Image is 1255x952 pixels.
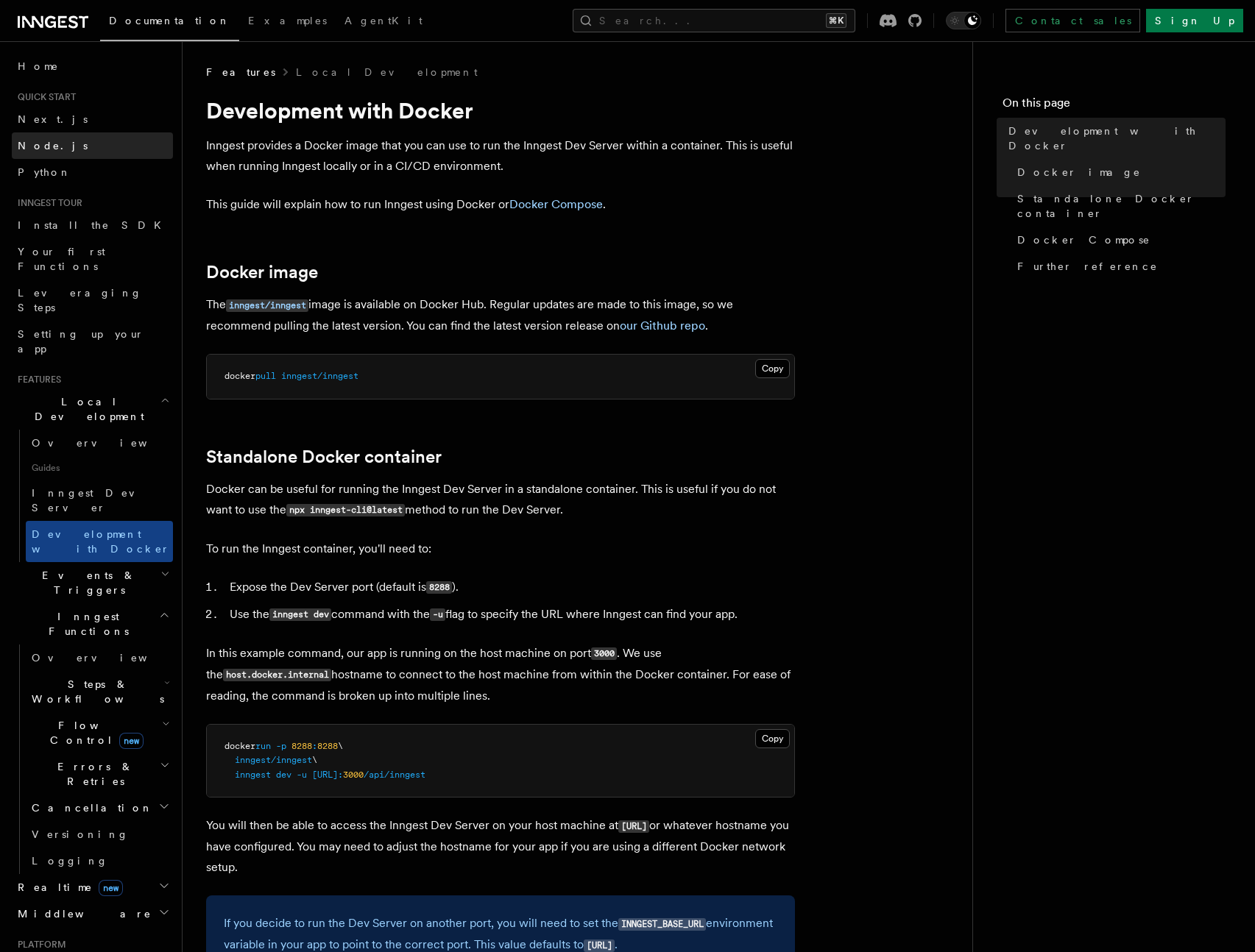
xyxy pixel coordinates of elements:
a: Home [12,53,173,79]
button: Events & Triggers [12,562,173,603]
button: Flow Controlnew [26,712,173,753]
span: Features [12,374,61,386]
button: Copy [755,359,790,378]
span: Documentation [109,15,230,26]
span: [URL]: [312,770,343,780]
span: Guides [26,456,173,480]
span: dev [276,770,291,780]
a: Docker Compose [509,197,603,211]
span: Features [206,65,275,79]
a: AgentKit [336,4,431,40]
span: Middleware [12,906,152,921]
button: Inngest Functions [12,603,173,644]
span: Python [18,166,71,178]
h4: On this page [1003,94,1226,118]
p: Inngest provides a Docker image that you can use to run the Inngest Dev Server within a container... [206,135,795,177]
a: our Github repo [620,319,705,333]
span: Further reference [1017,259,1158,274]
a: Next.js [12,106,173,132]
span: Install the SDK [18,219,170,231]
span: inngest [235,770,271,780]
a: Standalone Docker container [206,447,442,467]
span: Development with Docker [32,528,170,555]
span: new [119,733,144,749]
a: Versioning [26,821,173,848]
span: Docker image [1017,165,1141,180]
span: Local Development [12,394,160,424]
span: new [99,880,123,896]
span: Next.js [18,113,88,125]
span: Versioning [32,828,129,840]
a: Install the SDK [12,212,173,238]
button: Search...⌘K [573,9,855,32]
li: Use the command with the flag to specify the URL where Inngest can find your app. [225,604,795,625]
span: docker [225,371,255,381]
a: Development with Docker [1003,118,1226,159]
span: pull [255,371,276,381]
kbd: ⌘K [826,13,846,28]
span: Quick start [12,91,76,103]
span: Overview [32,437,183,449]
button: Cancellation [26,795,173,821]
span: Platform [12,939,66,951]
span: Inngest Dev Server [32,487,158,514]
code: inngest dev [269,608,331,621]
button: Toggle dark mode [946,12,981,29]
span: inngest/inngest [281,371,358,381]
a: Node.js [12,132,173,159]
span: Steps & Workflows [26,677,164,706]
span: -p [276,741,286,751]
code: [URL] [618,820,649,833]
span: Events & Triggers [12,568,160,597]
span: 8288 [317,741,338,751]
a: Leveraging Steps [12,280,173,321]
a: Overview [26,430,173,456]
span: -u [297,770,307,780]
div: Inngest Functions [12,644,173,874]
a: Sign Up [1146,9,1243,32]
span: Development with Docker [1008,124,1226,153]
span: /api/inngest [364,770,425,780]
span: run [255,741,271,751]
a: Inngest Dev Server [26,480,173,521]
button: Middleware [12,901,173,927]
a: Development with Docker [26,521,173,562]
a: Further reference [1011,253,1226,280]
div: Local Development [12,430,173,562]
a: Your first Functions [12,238,173,280]
a: Local Development [296,65,478,79]
button: Copy [755,729,790,748]
a: Docker Compose [1011,227,1226,253]
span: docker [225,741,255,751]
span: Inngest tour [12,197,82,209]
p: Docker can be useful for running the Inngest Dev Server in a standalone container. This is useful... [206,479,795,521]
button: Realtimenew [12,874,173,901]
a: inngest/inngest [226,297,308,311]
a: Python [12,159,173,185]
a: Logging [26,848,173,874]
span: AgentKit [344,15,423,26]
span: Docker Compose [1017,232,1150,247]
a: Docker image [1011,159,1226,185]
code: inngest/inngest [226,299,308,312]
span: Inngest Functions [12,609,159,639]
code: -u [430,608,445,621]
a: Setting up your app [12,321,173,362]
span: Overview [32,652,183,664]
span: Node.js [18,140,88,152]
p: You will then be able to access the Inngest Dev Server on your host machine at or whatever hostna... [206,815,795,878]
span: \ [312,755,317,765]
button: Errors & Retries [26,753,173,795]
code: host.docker.internal [223,669,331,681]
span: Cancellation [26,800,153,815]
span: Home [18,59,59,74]
span: Leveraging Steps [18,287,142,313]
span: Realtime [12,880,123,895]
h1: Development with Docker [206,97,795,124]
code: 8288 [426,581,452,594]
a: Contact sales [1005,9,1140,32]
p: This guide will explain how to run Inngest using Docker or . [206,194,795,215]
p: In this example command, our app is running on the host machine on port . We use the hostname to ... [206,643,795,706]
p: To run the Inngest container, you'll need to: [206,539,795,559]
span: \ [338,741,343,751]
